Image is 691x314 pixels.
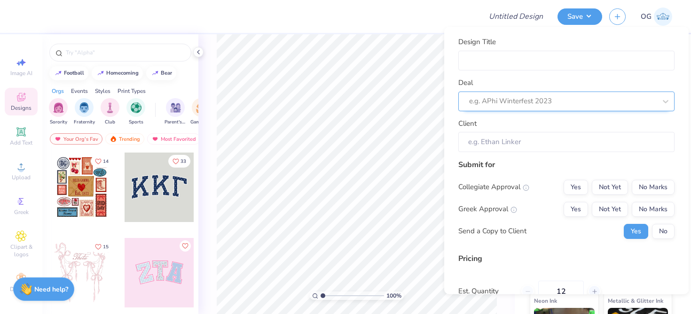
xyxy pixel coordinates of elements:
[641,8,672,26] a: OG
[55,70,62,76] img: trend_line.gif
[190,119,212,126] span: Game Day
[165,98,186,126] div: filter for Parent's Weekend
[97,70,104,76] img: trend_line.gif
[165,98,186,126] button: filter button
[458,253,675,264] div: Pricing
[79,102,89,113] img: Fraternity Image
[131,102,141,113] img: Sports Image
[180,240,191,252] button: Like
[654,8,672,26] img: Olivia Greenberg
[49,98,68,126] div: filter for Sorority
[65,48,185,57] input: Try "Alpha"
[458,286,514,297] label: Est. Quantity
[91,155,113,168] button: Like
[190,98,212,126] button: filter button
[92,66,143,80] button: homecoming
[105,102,115,113] img: Club Image
[196,102,207,113] img: Game Day Image
[458,182,529,192] div: Collegiate Approval
[147,133,200,145] div: Most Favorited
[386,291,401,300] span: 100 %
[129,119,143,126] span: Sports
[534,296,557,306] span: Neon Ink
[71,87,88,95] div: Events
[50,133,102,145] div: Your Org's Fav
[592,179,628,194] button: Not Yet
[458,132,675,152] input: e.g. Ethan Linker
[564,201,588,216] button: Yes
[558,8,602,25] button: Save
[101,98,119,126] button: filter button
[458,159,675,170] div: Submit for
[458,37,496,47] label: Design Title
[10,69,32,77] span: Image AI
[34,285,68,294] strong: Need help?
[74,119,95,126] span: Fraternity
[54,136,62,142] img: most_fav.gif
[632,201,675,216] button: No Marks
[64,70,84,76] div: football
[10,139,32,146] span: Add Text
[608,296,663,306] span: Metallic & Glitter Ink
[110,136,117,142] img: trending.gif
[632,179,675,194] button: No Marks
[190,98,212,126] div: filter for Game Day
[652,223,675,238] button: No
[481,7,550,26] input: Untitled Design
[103,245,109,249] span: 15
[10,285,32,293] span: Decorate
[126,98,145,126] button: filter button
[49,98,68,126] button: filter button
[11,104,31,112] span: Designs
[49,66,88,80] button: football
[458,77,473,88] label: Deal
[538,280,584,302] input: – –
[95,87,110,95] div: Styles
[151,136,159,142] img: most_fav.gif
[74,98,95,126] button: filter button
[74,98,95,126] div: filter for Fraternity
[12,174,31,181] span: Upload
[181,159,186,164] span: 33
[53,102,64,113] img: Sorority Image
[118,87,146,95] div: Print Types
[458,118,477,129] label: Client
[146,66,176,80] button: bear
[458,226,526,237] div: Send a Copy to Client
[165,119,186,126] span: Parent's Weekend
[161,70,172,76] div: bear
[14,208,29,216] span: Greek
[458,204,517,214] div: Greek Approval
[151,70,159,76] img: trend_line.gif
[105,119,115,126] span: Club
[126,98,145,126] div: filter for Sports
[52,87,64,95] div: Orgs
[5,243,38,258] span: Clipart & logos
[624,223,648,238] button: Yes
[564,179,588,194] button: Yes
[91,240,113,253] button: Like
[641,11,652,22] span: OG
[101,98,119,126] div: filter for Club
[106,70,139,76] div: homecoming
[50,119,67,126] span: Sorority
[105,133,144,145] div: Trending
[103,159,109,164] span: 14
[170,102,181,113] img: Parent's Weekend Image
[592,201,628,216] button: Not Yet
[168,155,190,168] button: Like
